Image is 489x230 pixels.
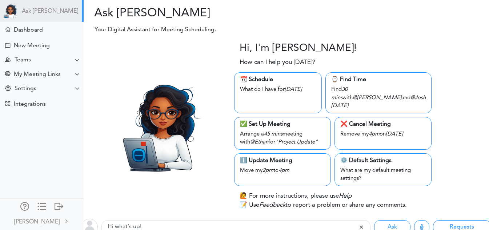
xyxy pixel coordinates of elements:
[240,129,325,147] div: Arrange a meeting with for
[264,132,282,137] i: 45 mins
[331,103,348,109] i: [DATE]
[353,95,401,101] i: @[PERSON_NAME]
[14,71,61,78] div: My Meeting Links
[89,7,281,20] h2: Ask [PERSON_NAME]
[15,85,36,92] div: Settings
[22,8,78,15] a: Ask [PERSON_NAME]
[89,25,373,34] p: Your Digital Assistant for Meeting Scheduling.
[5,85,11,92] div: Change Settings
[240,58,315,67] p: How can I help you [DATE]?
[275,140,318,145] i: "Project Update"
[262,168,273,173] i: 2pm
[340,165,425,183] div: What are my default meeting settings?
[5,27,10,32] div: Home
[55,202,63,209] div: Log out
[278,168,289,173] i: 4pm
[240,165,325,175] div: Move my to
[37,202,46,209] div: Show only icons
[14,101,46,108] div: Integrations
[109,75,211,177] img: Zara.png
[340,120,425,129] div: ❌ Cancel Meeting
[340,129,425,139] div: Remove my on
[15,57,31,64] div: Teams
[386,132,403,137] i: [DATE]
[240,84,316,94] div: What do I have for
[14,27,43,34] div: Dashboard
[240,201,407,210] p: 📝 Use to report a problem or share any comments.
[5,101,10,106] div: TEAMCAL AI Workflow Apps
[250,140,268,145] i: @Ethan
[331,84,426,110] div: Find with and
[5,71,10,78] div: Share Meeting Link
[240,43,357,55] h3: Hi, I'm [PERSON_NAME]!
[331,87,348,101] i: 30 mins
[240,156,325,165] div: ℹ️ Update Meeting
[240,120,325,129] div: ✅ Set Up Meeting
[339,193,352,199] i: Help
[4,4,18,18] img: Powered by TEAMCAL AI
[369,132,380,137] i: 4pm
[240,75,316,84] div: 📆 Schedule
[14,43,50,49] div: New Meeting
[259,202,285,208] i: Feedback
[240,191,352,201] p: 🙋 For more instructions, please use
[37,202,46,212] a: Change side menu
[20,202,29,209] div: Manage Members and Externals
[340,156,425,165] div: ⚙️ Default Settings
[331,75,426,84] div: ⌚️ Find Time
[410,95,426,101] i: @Josh
[5,43,10,48] div: Creating Meeting
[285,87,302,92] i: [DATE]
[1,213,83,229] a: [PERSON_NAME]
[14,218,60,226] div: [PERSON_NAME]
